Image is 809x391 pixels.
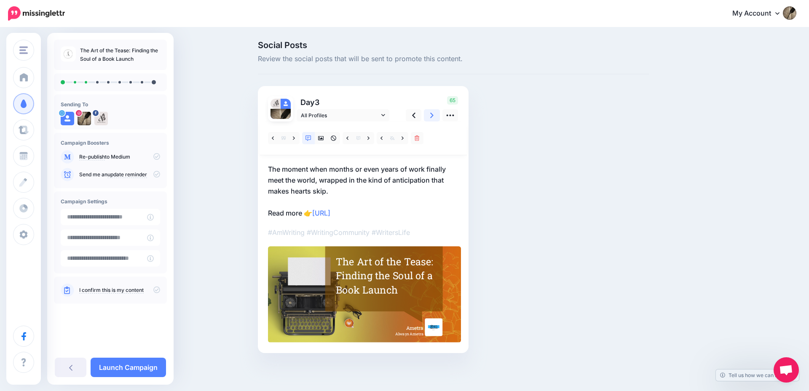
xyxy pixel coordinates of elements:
p: The Art of the Tease: Finding the Soul of a Book Launch [80,46,160,63]
div: The Art of the Tease: Finding the Soul of a Book Launch [335,255,434,297]
span: Review the social posts that will be sent to promote this content. [258,54,649,65]
img: user_default_image.png [61,112,74,125]
img: user_default_image.png [281,99,291,109]
h4: Campaign Settings [61,198,160,205]
p: The moment when months or even years of work finally meet the world, wrapped in the kind of antic... [268,164,458,218]
img: menu.png [19,46,28,54]
h4: Campaign Boosters [61,140,160,146]
a: update reminder [107,171,147,178]
span: Social Posts [258,41,649,49]
a: I confirm this is my content [79,287,144,294]
a: [URL] [312,209,330,217]
p: Send me an [79,171,160,178]
span: 3 [315,98,319,107]
div: Open chat [774,357,799,383]
a: Tell us how we can improve [716,369,799,381]
img: 508350952_18069124982005195_943756396336885414_n-bsa154188.jpg [271,109,291,129]
img: 508350952_18069124982005195_943756396336885414_n-bsa154188.jpg [78,112,91,125]
img: 474938849_1778804166211093_3020307739647348381_n-bsa152192.jpg [271,99,281,109]
img: 7e3234351588eaeefcc1c6a4dd8455ca_thumb.jpg [61,46,76,62]
span: All Profiles [301,111,379,120]
h4: Sending To [61,101,160,108]
p: #AmWriting #WritingCommunity #WritersLife [268,227,458,238]
span: Always Ametra [395,331,423,338]
span: 65 [447,96,458,105]
img: 474938849_1778804166211093_3020307739647348381_n-bsa152192.jpg [94,112,108,125]
a: All Profiles [297,109,389,121]
p: to Medium [79,153,160,161]
span: Ametra [406,325,423,332]
a: My Account [724,3,796,24]
img: Missinglettr [8,6,65,21]
a: Re-publish [79,154,105,160]
p: Day [297,96,391,108]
